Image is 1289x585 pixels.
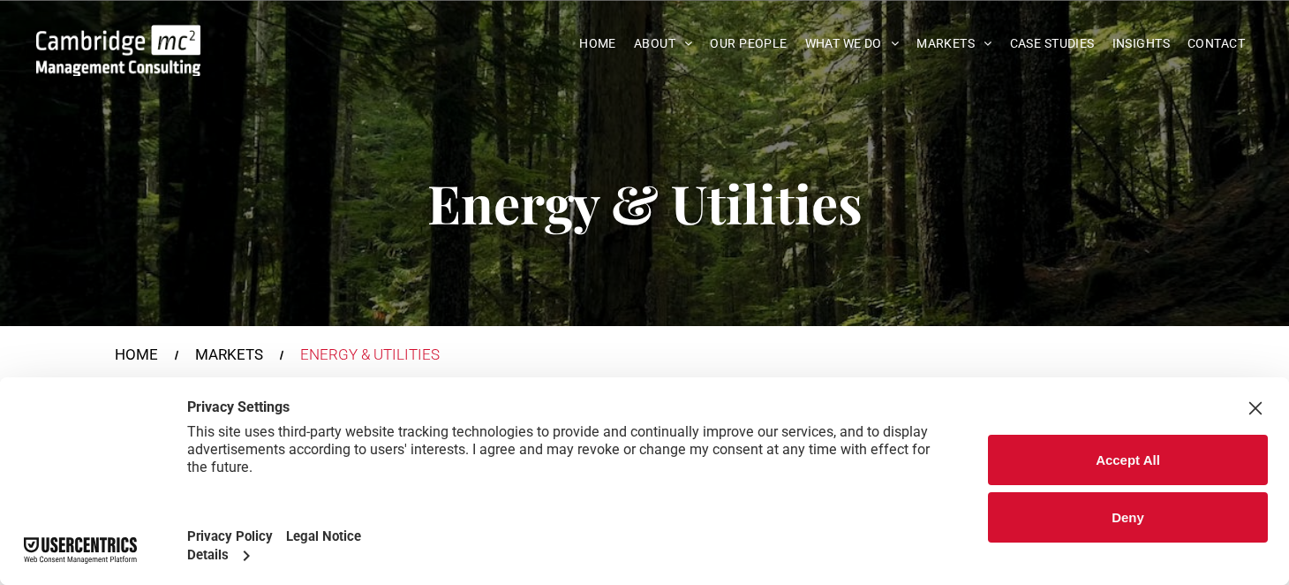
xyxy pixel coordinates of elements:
[1104,30,1179,57] a: INSIGHTS
[36,27,200,46] a: Your Business Transformed | Cambridge Management Consulting
[1179,30,1254,57] a: CONTACT
[908,30,1000,57] a: MARKETS
[115,344,158,367] a: HOME
[427,167,863,238] span: Energy & Utilities
[300,344,440,367] div: ENERGY & UTILITIES
[625,30,702,57] a: ABOUT
[570,30,625,57] a: HOME
[701,30,795,57] a: OUR PEOPLE
[195,344,263,367] a: MARKETS
[36,25,200,76] img: Go to Homepage
[796,30,908,57] a: WHAT WE DO
[115,344,1174,367] nav: Breadcrumbs
[1001,30,1104,57] a: CASE STUDIES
